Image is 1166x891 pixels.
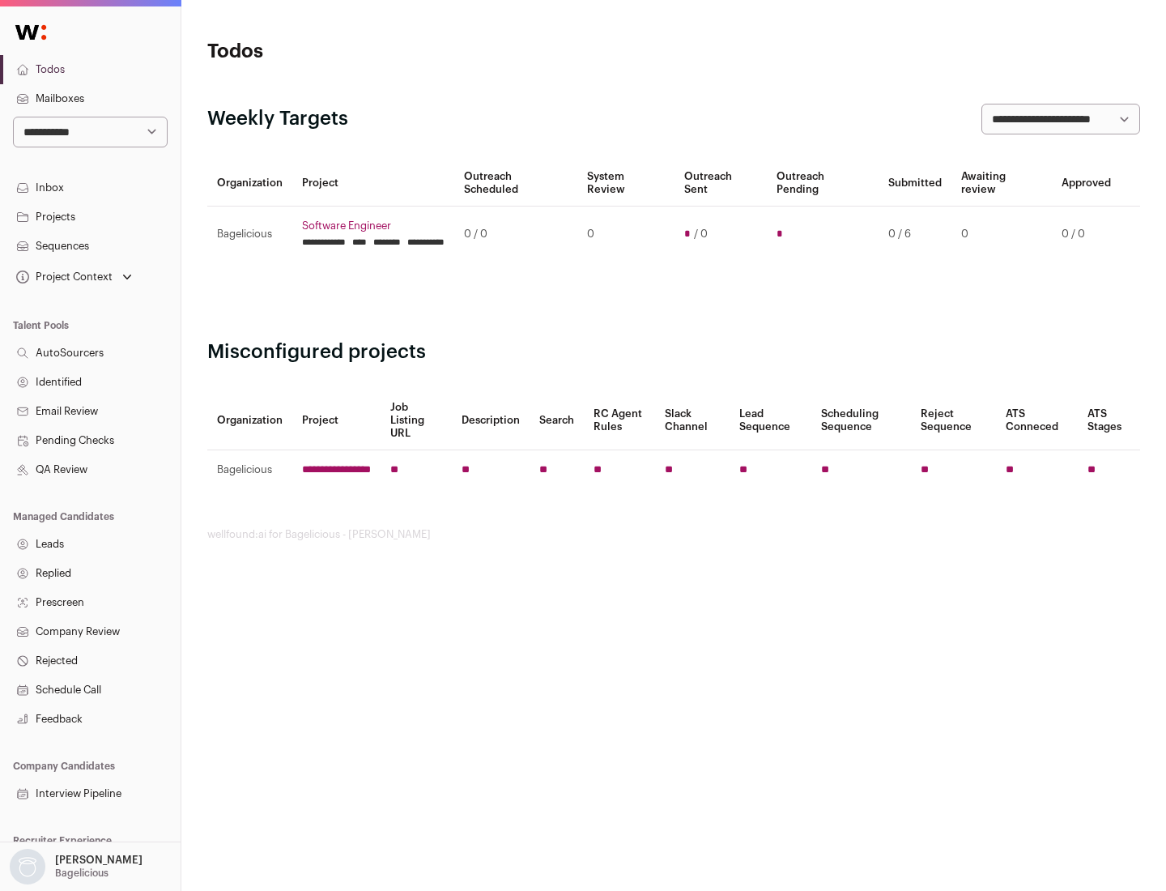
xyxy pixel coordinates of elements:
span: / 0 [694,228,708,241]
h1: Todos [207,39,518,65]
th: Job Listing URL [381,391,452,450]
p: Bagelicious [55,867,109,880]
th: Outreach Sent [674,160,768,207]
button: Open dropdown [6,849,146,885]
td: 0 [951,207,1052,262]
h2: Weekly Targets [207,106,348,132]
img: Wellfound [6,16,55,49]
th: Submitted [879,160,951,207]
th: Outreach Scheduled [454,160,577,207]
th: Awaiting review [951,160,1052,207]
p: [PERSON_NAME] [55,854,143,867]
th: ATS Stages [1078,391,1140,450]
div: Project Context [13,271,113,283]
button: Open dropdown [13,266,135,288]
th: Lead Sequence [730,391,811,450]
td: Bagelicious [207,207,292,262]
th: Organization [207,391,292,450]
th: Approved [1052,160,1121,207]
td: 0 / 0 [1052,207,1121,262]
td: Bagelicious [207,450,292,490]
th: Organization [207,160,292,207]
h2: Misconfigured projects [207,339,1140,365]
th: RC Agent Rules [584,391,654,450]
th: ATS Conneced [996,391,1077,450]
th: Slack Channel [655,391,730,450]
th: System Review [577,160,674,207]
th: Outreach Pending [767,160,878,207]
th: Description [452,391,530,450]
footer: wellfound:ai for Bagelicious - [PERSON_NAME] [207,528,1140,541]
th: Scheduling Sequence [811,391,911,450]
th: Reject Sequence [911,391,997,450]
th: Project [292,160,454,207]
a: Software Engineer [302,220,445,232]
img: nopic.png [10,849,45,885]
td: 0 [577,207,674,262]
th: Project [292,391,381,450]
th: Search [530,391,584,450]
td: 0 / 6 [879,207,951,262]
td: 0 / 0 [454,207,577,262]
